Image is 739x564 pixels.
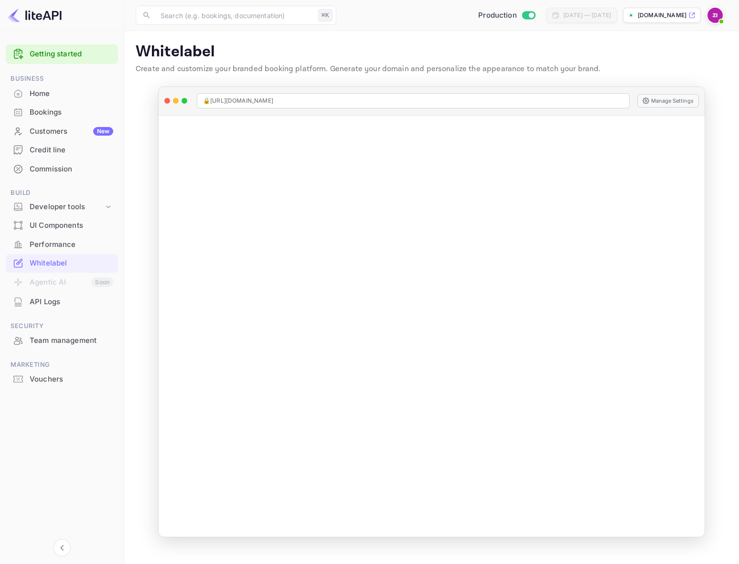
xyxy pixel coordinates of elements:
a: Commission [6,160,118,178]
a: Whitelabel [6,254,118,272]
div: Team management [30,335,113,346]
span: 🔒 [URL][DOMAIN_NAME] [203,96,273,105]
a: API Logs [6,293,118,310]
div: Customers [30,126,113,137]
div: Credit line [30,145,113,156]
div: [DATE] — [DATE] [563,11,611,20]
input: Search (e.g. bookings, documentation) [155,6,314,25]
div: Whitelabel [30,258,113,269]
p: Create and customize your branded booking platform. Generate your domain and personalize the appe... [136,64,728,75]
span: Security [6,321,118,331]
a: CustomersNew [6,122,118,140]
div: Developer tools [30,202,104,213]
div: Performance [6,235,118,254]
button: Collapse navigation [54,539,71,556]
div: Commission [30,164,113,175]
div: Vouchers [30,374,113,385]
a: Performance [6,235,118,253]
p: [DOMAIN_NAME] [638,11,686,20]
a: Bookings [6,103,118,121]
div: API Logs [6,293,118,311]
a: UI Components [6,216,118,234]
span: Marketing [6,360,118,370]
span: Business [6,74,118,84]
div: Home [6,85,118,103]
div: Performance [30,239,113,250]
a: Credit line [6,141,118,159]
div: Bookings [6,103,118,122]
div: Developer tools [6,199,118,215]
a: Home [6,85,118,102]
div: Home [30,88,113,99]
a: Getting started [30,49,113,60]
div: Vouchers [6,370,118,389]
div: Whitelabel [6,254,118,273]
div: Getting started [6,44,118,64]
div: Team management [6,331,118,350]
p: Whitelabel [136,43,728,62]
div: New [93,127,113,136]
div: UI Components [30,220,113,231]
div: Switch to Sandbox mode [474,10,539,21]
span: Production [478,10,517,21]
img: LiteAPI logo [8,8,62,23]
a: Vouchers [6,370,118,388]
img: Zenvoya Inc [707,8,723,23]
div: Commission [6,160,118,179]
div: CustomersNew [6,122,118,141]
div: API Logs [30,297,113,308]
span: Build [6,188,118,198]
div: Bookings [30,107,113,118]
div: ⌘K [318,9,332,21]
div: UI Components [6,216,118,235]
a: Team management [6,331,118,349]
button: Manage Settings [637,94,699,107]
